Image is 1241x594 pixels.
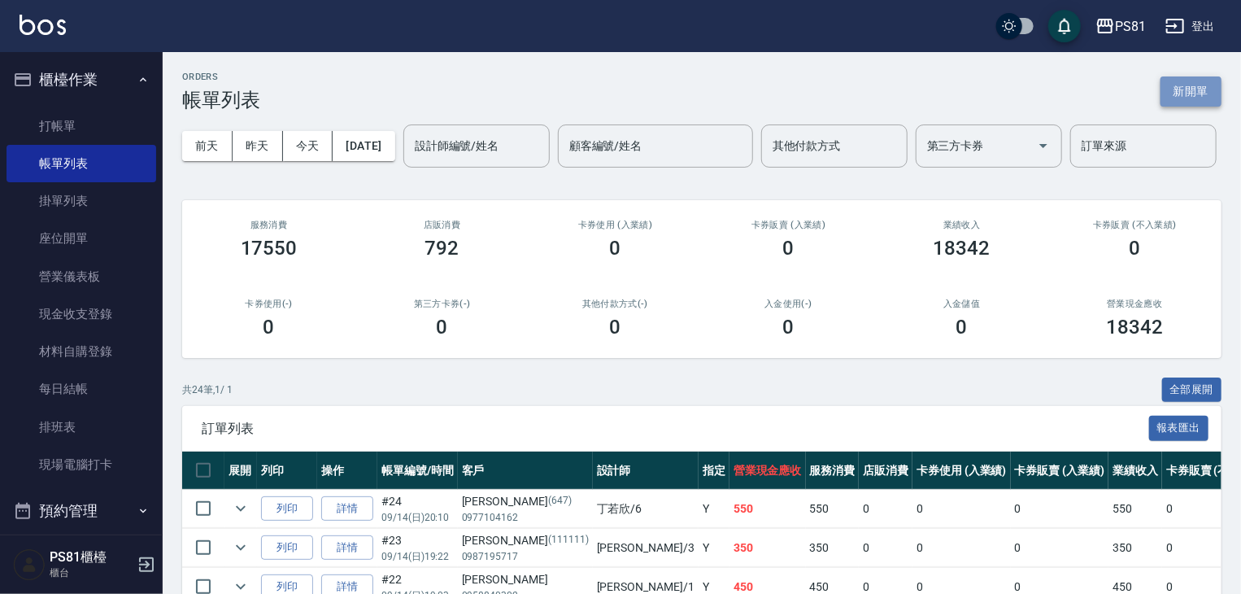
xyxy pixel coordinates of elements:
a: 排班表 [7,408,156,446]
th: 展開 [224,452,257,490]
p: (111111) [548,532,589,549]
h2: 卡券使用(-) [202,299,336,309]
button: save [1048,10,1081,42]
h3: 0 [263,316,275,338]
button: 前天 [182,131,233,161]
td: 550 [806,490,860,528]
h3: 帳單列表 [182,89,260,111]
a: 每日結帳 [7,370,156,408]
h3: 17550 [241,237,298,260]
button: 櫃檯作業 [7,59,156,101]
th: 卡券販賣 (入業績) [1011,452,1109,490]
td: #24 [377,490,458,528]
td: 0 [1011,490,1109,528]
a: 材料自購登錄 [7,333,156,370]
th: 指定 [699,452,729,490]
a: 詳情 [321,496,373,522]
button: Open [1030,133,1056,159]
h2: 業績收入 [895,220,1029,230]
td: 350 [1108,529,1162,567]
a: 營業儀表板 [7,258,156,295]
span: 訂單列表 [202,421,1149,437]
div: [PERSON_NAME] [462,571,589,588]
div: [PERSON_NAME] [462,532,589,549]
td: 0 [859,529,912,567]
th: 客戶 [458,452,593,490]
button: 報表及分析 [7,532,156,574]
td: [PERSON_NAME] /3 [593,529,699,567]
p: 0977104162 [462,510,589,525]
h3: 0 [783,316,795,338]
th: 營業現金應收 [729,452,806,490]
p: 櫃台 [50,566,133,580]
h2: 卡券使用 (入業績) [548,220,682,230]
button: PS81 [1089,10,1152,43]
h3: 0 [610,316,621,338]
th: 設計師 [593,452,699,490]
h2: 入金儲值 [895,299,1029,309]
button: expand row [229,496,253,521]
th: 列印 [257,452,317,490]
button: 列印 [261,496,313,522]
td: 350 [806,529,860,567]
th: 帳單編號/時間 [377,452,458,490]
p: (647) [548,493,572,510]
p: 09/14 (日) 19:22 [381,549,454,564]
h3: 0 [783,237,795,260]
td: 550 [729,490,806,528]
td: 0 [859,490,912,528]
td: 350 [729,529,806,567]
button: 報表匯出 [1149,416,1209,441]
img: Person [13,548,46,581]
a: 詳情 [321,535,373,561]
th: 服務消費 [806,452,860,490]
td: 丁若欣 /6 [593,490,699,528]
td: 0 [912,490,1011,528]
td: 0 [912,529,1011,567]
h3: 18342 [1107,316,1164,338]
td: Y [699,529,729,567]
h5: PS81櫃檯 [50,549,133,566]
p: 09/14 (日) 20:10 [381,510,454,525]
a: 現金收支登錄 [7,295,156,333]
h2: 營業現金應收 [1068,299,1202,309]
img: Logo [20,15,66,35]
button: 預約管理 [7,490,156,532]
button: 全部展開 [1162,378,1222,403]
a: 打帳單 [7,107,156,145]
p: 共 24 筆, 1 / 1 [182,382,233,397]
h3: 服務消費 [202,220,336,230]
div: [PERSON_NAME] [462,493,589,510]
h2: 卡券販賣 (不入業績) [1068,220,1202,230]
button: 登出 [1159,11,1221,41]
a: 現場電腦打卡 [7,446,156,483]
td: 550 [1108,490,1162,528]
button: 昨天 [233,131,283,161]
th: 店販消費 [859,452,912,490]
button: 今天 [283,131,333,161]
h2: 其他付款方式(-) [548,299,682,309]
th: 操作 [317,452,377,490]
p: 0987195717 [462,549,589,564]
button: 列印 [261,535,313,561]
div: PS81 [1115,16,1146,37]
h3: 0 [956,316,968,338]
td: #23 [377,529,458,567]
button: 新開單 [1160,76,1221,107]
th: 卡券使用 (入業績) [912,452,1011,490]
h3: 0 [1130,237,1141,260]
a: 報表匯出 [1149,420,1209,435]
h2: ORDERS [182,72,260,82]
h2: 店販消費 [375,220,509,230]
button: [DATE] [333,131,394,161]
h3: 0 [610,237,621,260]
h3: 0 [437,316,448,338]
h2: 入金使用(-) [721,299,856,309]
td: 0 [1011,529,1109,567]
h2: 第三方卡券(-) [375,299,509,309]
td: Y [699,490,729,528]
a: 座位開單 [7,220,156,257]
button: expand row [229,535,253,560]
a: 帳單列表 [7,145,156,182]
a: 掛單列表 [7,182,156,220]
